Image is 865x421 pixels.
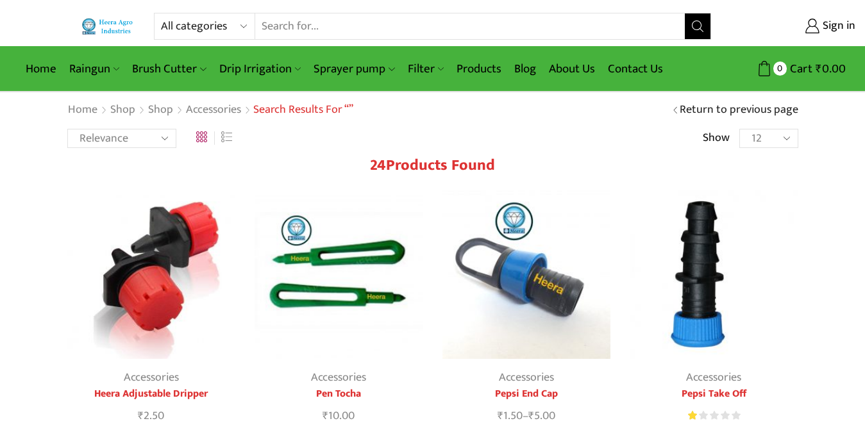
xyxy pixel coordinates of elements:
[370,153,386,178] span: 24
[450,54,508,84] a: Products
[680,102,798,119] a: Return to previous page
[124,368,179,387] a: Accessories
[126,54,212,84] a: Brush Cutter
[185,102,242,119] a: Accessories
[213,54,307,84] a: Drip Irrigation
[730,15,855,38] a: Sign in
[386,153,495,178] span: Products found
[307,54,401,84] a: Sprayer pump
[67,102,353,119] nav: Breadcrumb
[401,54,450,84] a: Filter
[542,54,601,84] a: About Us
[67,129,176,148] select: Shop order
[67,190,236,359] img: Heera Adjustable Dripper
[63,54,126,84] a: Raingun
[255,13,685,39] input: Search for...
[601,54,669,84] a: Contact Us
[255,190,423,359] img: PEN TOCHA
[787,60,812,78] span: Cart
[703,130,730,147] span: Show
[19,54,63,84] a: Home
[147,102,174,119] a: Shop
[499,368,554,387] a: Accessories
[816,59,822,79] span: ₹
[816,59,846,79] bdi: 0.00
[253,103,353,117] h1: Search results for “”
[110,102,136,119] a: Shop
[67,386,236,402] a: Heera Adjustable Dripper
[686,368,741,387] a: Accessories
[630,190,798,359] img: pepsi take up
[67,102,98,119] a: Home
[773,62,787,75] span: 0
[724,57,846,81] a: 0 Cart ₹0.00
[630,386,798,402] a: Pepsi Take Off
[442,386,611,402] a: Pepsi End Cap
[508,54,542,84] a: Blog
[255,386,423,402] a: Pen Tocha
[685,13,710,39] button: Search button
[819,18,855,35] span: Sign in
[442,190,611,359] img: Pepsi End Cap
[311,368,366,387] a: Accessories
